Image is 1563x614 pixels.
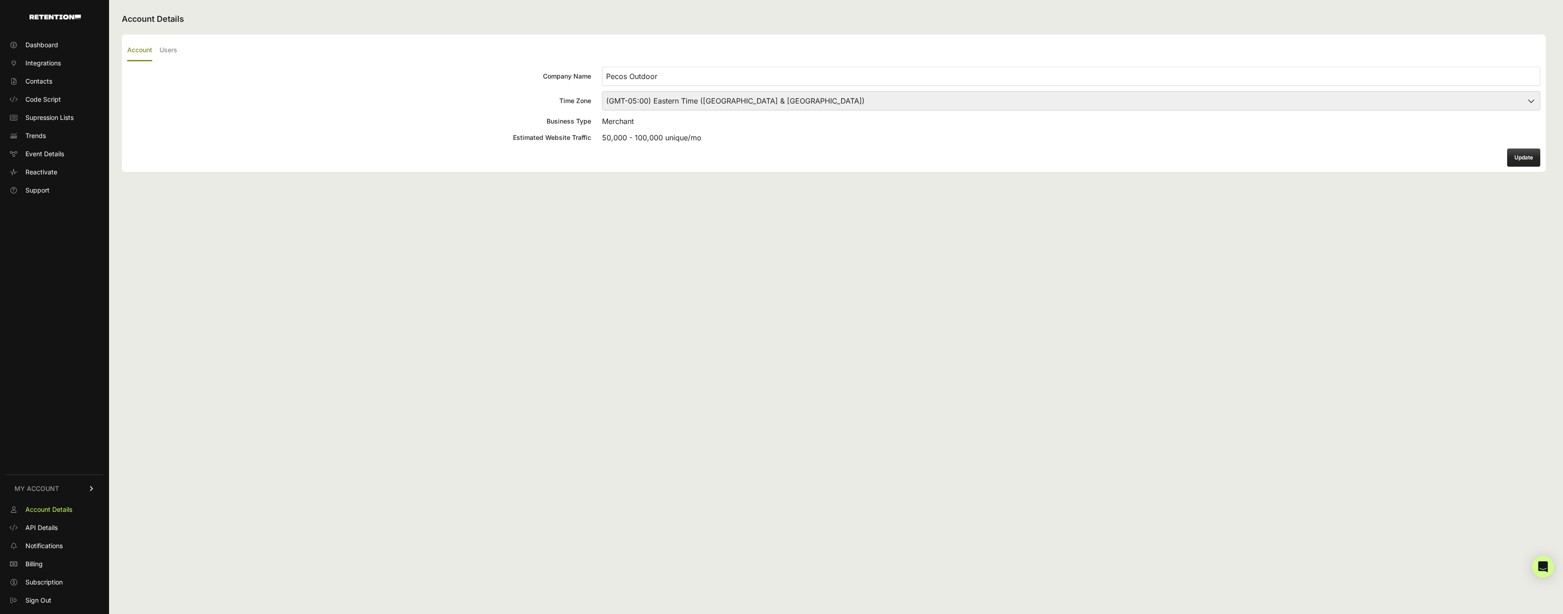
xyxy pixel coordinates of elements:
[25,596,51,605] span: Sign Out
[5,56,104,70] a: Integrations
[5,502,104,517] a: Account Details
[30,15,81,20] img: Retention.com
[25,578,63,587] span: Subscription
[5,38,104,52] a: Dashboard
[5,165,104,179] a: Reactivate
[5,147,104,161] a: Event Details
[5,475,104,502] a: MY ACCOUNT
[25,523,58,532] span: API Details
[25,113,74,122] span: Supression Lists
[25,40,58,50] span: Dashboard
[25,560,43,569] span: Billing
[602,67,1540,86] input: Company Name
[25,77,52,86] span: Contacts
[25,541,63,550] span: Notifications
[5,183,104,198] a: Support
[5,557,104,571] a: Billing
[5,110,104,125] a: Supression Lists
[127,72,591,81] div: Company Name
[5,593,104,608] a: Sign Out
[5,575,104,589] a: Subscription
[5,129,104,143] a: Trends
[15,484,59,493] span: MY ACCOUNT
[25,131,46,140] span: Trends
[25,59,61,68] span: Integrations
[602,91,1540,110] select: Time Zone
[1507,149,1540,167] button: Update
[5,74,104,89] a: Contacts
[5,539,104,553] a: Notifications
[122,13,1546,25] h2: Account Details
[602,116,1540,127] div: Merchant
[602,132,1540,143] div: 50,000 - 100,000 unique/mo
[25,505,72,514] span: Account Details
[25,95,61,104] span: Code Script
[5,92,104,107] a: Code Script
[127,133,591,142] div: Estimated Website Traffic
[159,40,177,61] label: Users
[127,117,591,126] div: Business Type
[127,40,152,61] label: Account
[25,149,64,158] span: Event Details
[127,96,591,105] div: Time Zone
[25,186,50,195] span: Support
[5,520,104,535] a: API Details
[25,168,57,177] span: Reactivate
[1532,556,1554,578] div: Open Intercom Messenger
